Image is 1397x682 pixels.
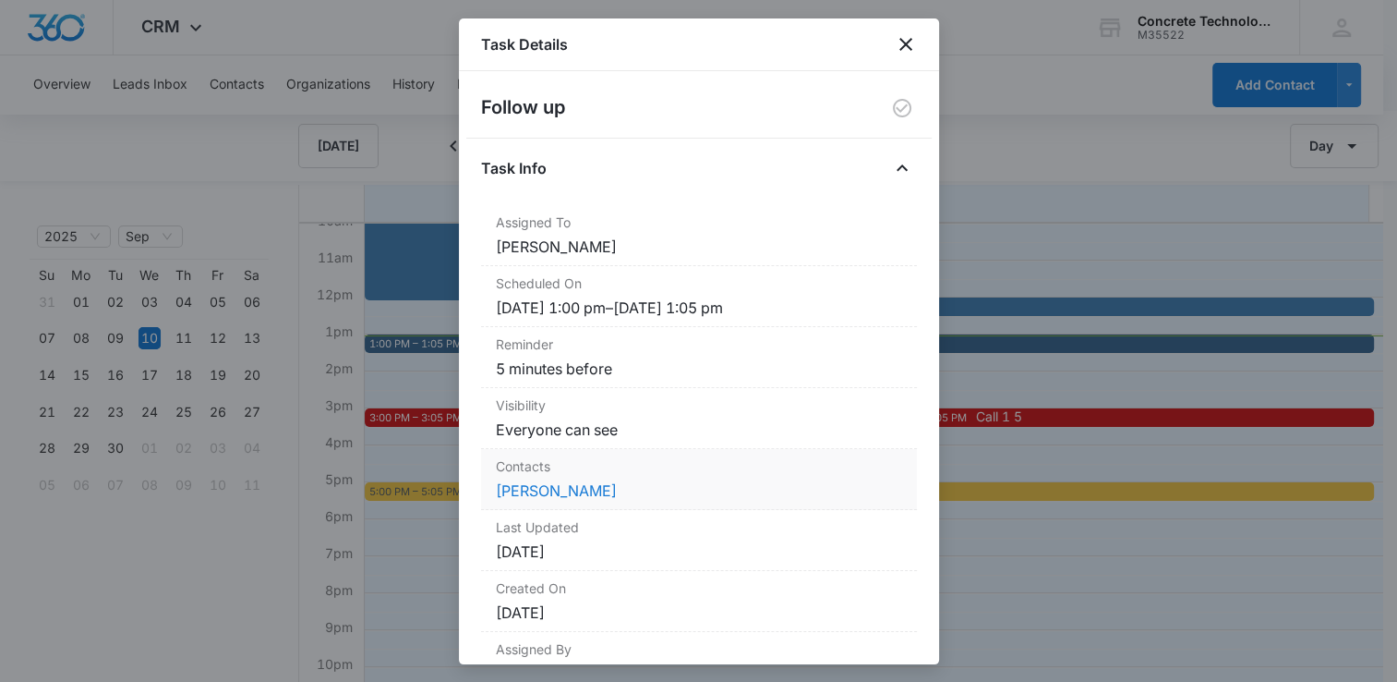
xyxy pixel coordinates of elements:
div: Assigned To[PERSON_NAME] [481,205,917,266]
dt: Contacts [496,457,902,476]
h2: Follow up [481,93,565,123]
dt: Reminder [496,335,902,354]
a: [PERSON_NAME] [496,481,617,500]
dd: 5 minutes before [496,358,902,380]
dt: Visibility [496,396,902,415]
div: Reminder5 minutes before [481,327,917,388]
div: Contacts[PERSON_NAME] [481,449,917,510]
button: Close [887,153,917,183]
dd: Everyone can see [496,419,902,441]
dt: Last Updated [496,518,902,537]
dd: [PERSON_NAME] [496,236,902,258]
h4: Task Info [481,157,547,179]
dt: Created On [496,578,902,598]
dt: Assigned By [496,639,902,659]
h1: Task Details [481,33,568,55]
dd: [DATE] [496,602,902,624]
div: Last Updated[DATE] [481,510,917,571]
div: Created On[DATE] [481,571,917,632]
div: Scheduled On[DATE] 1:00 pm–[DATE] 1:05 pm [481,266,917,327]
div: VisibilityEveryone can see [481,388,917,449]
dt: Scheduled On [496,274,902,293]
button: close [895,33,917,55]
dd: [DATE] [496,541,902,563]
dt: Assigned To [496,213,902,232]
dd: [DATE] 1:00 pm – [DATE] 1:05 pm [496,297,902,319]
